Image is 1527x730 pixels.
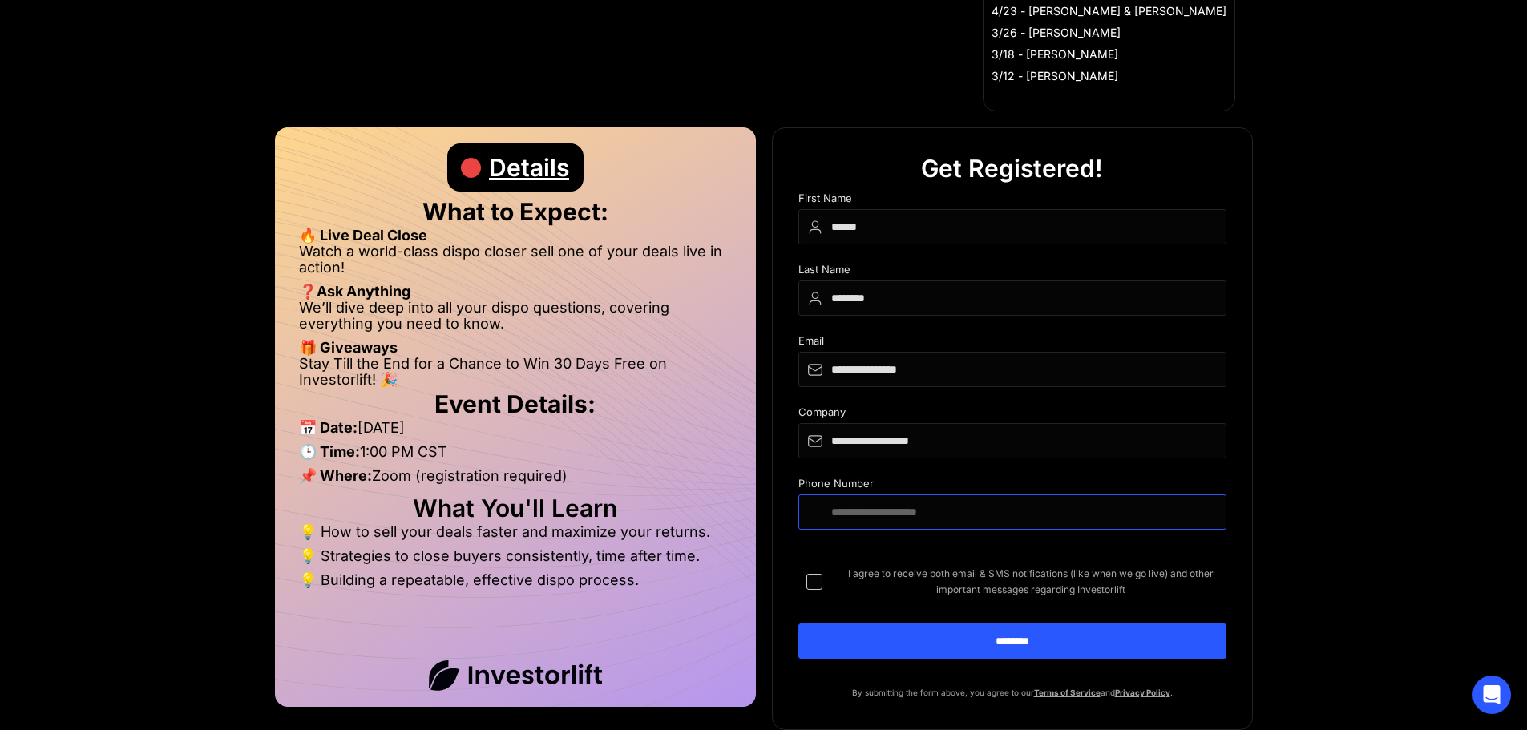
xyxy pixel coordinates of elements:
span: I agree to receive both email & SMS notifications (like when we go live) and other important mess... [835,566,1226,598]
h2: What You'll Learn [299,500,732,516]
div: Details [489,143,569,192]
div: Company [798,406,1226,423]
strong: 🕒 Time: [299,443,360,460]
li: Zoom (registration required) [299,468,732,492]
strong: 🔥 Live Deal Close [299,227,427,244]
div: First Name [798,192,1226,209]
strong: 📅 Date: [299,419,358,436]
div: Email [798,335,1226,352]
div: Get Registered! [921,144,1103,192]
li: Watch a world-class dispo closer sell one of your deals live in action! [299,244,732,284]
div: Open Intercom Messenger [1472,676,1511,714]
strong: ❓Ask Anything [299,283,410,300]
strong: Event Details: [434,389,596,418]
strong: 📌 Where: [299,467,372,484]
strong: 🎁 Giveaways [299,339,398,356]
li: Stay Till the End for a Chance to Win 30 Days Free on Investorlift! 🎉 [299,356,732,388]
li: We’ll dive deep into all your dispo questions, covering everything you need to know. [299,300,732,340]
strong: What to Expect: [422,197,608,226]
p: By submitting the form above, you agree to our and . [798,684,1226,700]
li: 💡 Strategies to close buyers consistently, time after time. [299,548,732,572]
a: Privacy Policy [1115,688,1170,697]
a: Terms of Service [1034,688,1101,697]
li: 💡 Building a repeatable, effective dispo process. [299,572,732,588]
li: 1:00 PM CST [299,444,732,468]
li: 💡 How to sell your deals faster and maximize your returns. [299,524,732,548]
div: Last Name [798,264,1226,280]
div: Phone Number [798,478,1226,494]
form: DIspo Day Main Form [798,192,1226,684]
li: [DATE] [299,420,732,444]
